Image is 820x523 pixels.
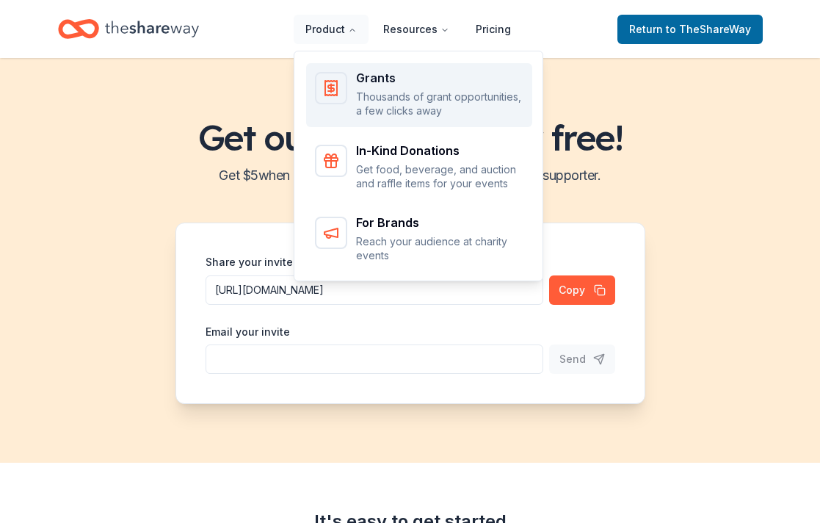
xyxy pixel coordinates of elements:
[58,12,199,46] a: Home
[206,255,314,270] label: Share your invite link
[306,208,532,272] a: For BrandsReach your audience at charity events
[294,15,369,44] button: Product
[617,15,763,44] a: Returnto TheShareWay
[206,325,290,339] label: Email your invite
[294,12,523,46] nav: Main
[306,63,532,127] a: GrantsThousands of grant opportunities, a few clicks away
[356,90,523,118] p: Thousands of grant opportunities, a few clicks away
[371,15,461,44] button: Resources
[356,72,523,84] div: Grants
[294,51,544,284] div: Product
[549,275,615,305] button: Copy
[18,164,802,187] h2: Get $ 5 when a friend signs up, $ 25 when they become a supporter.
[666,23,751,35] span: to TheShareWay
[356,145,523,156] div: In-Kind Donations
[356,234,523,263] p: Reach your audience at charity events
[464,15,523,44] a: Pricing
[18,117,802,158] h1: Get our paid plans for free!
[306,136,532,200] a: In-Kind DonationsGet food, beverage, and auction and raffle items for your events
[356,217,523,228] div: For Brands
[356,162,523,191] p: Get food, beverage, and auction and raffle items for your events
[629,21,751,38] span: Return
